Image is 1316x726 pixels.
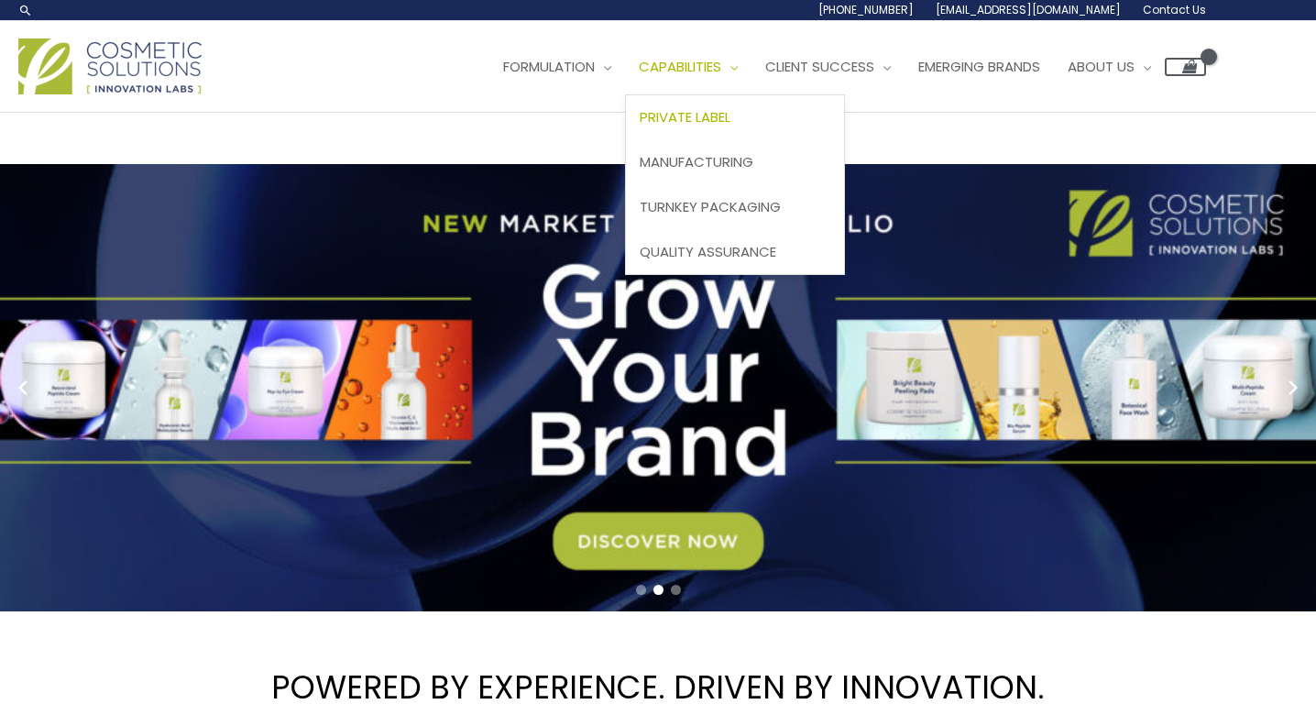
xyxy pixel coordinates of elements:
[640,152,753,171] span: Manufacturing
[905,39,1054,94] a: Emerging Brands
[626,184,844,229] a: Turnkey Packaging
[1054,39,1165,94] a: About Us
[503,57,595,76] span: Formulation
[818,2,914,17] span: [PHONE_NUMBER]
[751,39,905,94] a: Client Success
[625,39,751,94] a: Capabilities
[640,197,781,216] span: Turnkey Packaging
[1068,57,1135,76] span: About Us
[640,107,730,126] span: Private Label
[489,39,625,94] a: Formulation
[476,39,1206,94] nav: Site Navigation
[936,2,1121,17] span: [EMAIL_ADDRESS][DOMAIN_NAME]
[626,140,844,185] a: Manufacturing
[1165,58,1206,76] a: View Shopping Cart, empty
[1143,2,1206,17] span: Contact Us
[9,374,37,401] button: Previous slide
[18,3,33,17] a: Search icon link
[636,585,646,595] span: Go to slide 1
[639,57,721,76] span: Capabilities
[918,57,1040,76] span: Emerging Brands
[765,57,874,76] span: Client Success
[626,95,844,140] a: Private Label
[640,242,776,261] span: Quality Assurance
[626,229,844,274] a: Quality Assurance
[1279,374,1307,401] button: Next slide
[653,585,663,595] span: Go to slide 2
[18,38,202,94] img: Cosmetic Solutions Logo
[671,585,681,595] span: Go to slide 3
